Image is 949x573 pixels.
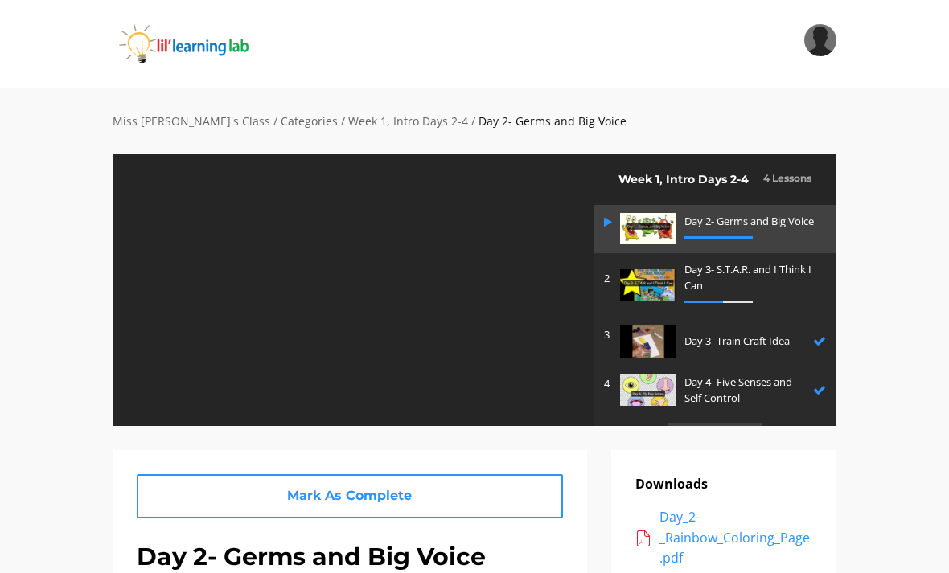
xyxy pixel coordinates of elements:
div: / [471,113,475,130]
img: zF3pdtj5TRGHU8GtIVFh_52272a404b40ffa866c776de362145047f287e52.jpg [620,374,676,406]
div: Day_2-_Rainbow_Coloring_Page.pdf [659,507,812,569]
p: 2 [604,270,612,287]
p: 3 [604,326,612,343]
h2: Week 1, Intro Days 2-4 [618,170,755,188]
a: 4 Day 4- Five Senses and Self Control [594,366,836,415]
img: acrobat.png [635,530,651,546]
a: Day 2- Germs and Big Voice [594,205,836,253]
p: 4 [604,375,612,392]
a: Miss [PERSON_NAME]'s Class [113,113,270,129]
img: efd9875a-2185-4115-b14f-d9f15c4a0592.jpg [620,325,676,357]
p: Downloads [635,474,812,495]
div: / [273,113,277,130]
p: Next Category [668,423,762,451]
p: Day 2- Germs and Big Voice [684,213,818,230]
a: Categories [281,113,338,129]
a: Next Category [594,415,836,459]
a: 3 Day 3- Train Craft Idea [594,317,836,365]
img: 1a35f87c1a725237745cd4cc52e1b2ec [804,24,836,56]
img: TQHdSeAEQS6asfSOP148_24546158721e15859b7817749509a3de1da6fec3.jpg [620,213,676,244]
div: / [341,113,345,130]
a: Week 1, Intro Days 2-4 [348,113,468,129]
a: Day_2-_Rainbow_Coloring_Page.pdf [635,507,812,569]
h3: 4 Lessons [763,170,811,186]
a: 2 Day 3- S.T.A.R. and I Think I Can [594,253,836,318]
a: Mark As Complete [137,474,563,518]
p: Day 4- Five Senses and Self Control [684,374,805,407]
div: Day 2- Germs and Big Voice [479,113,627,130]
p: Day 3- Train Craft Idea [684,333,805,350]
img: iJObvVIsTmeLBah9dr2P_logo_360x80.png [113,24,296,64]
img: RhNkMJYTbaKobXTdwJ0q_85cad23c2c87e2c6d2cf384115b57828aec799f7.jpg [620,269,676,301]
p: Day 3- S.T.A.R. and I Think I Can [684,261,818,295]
